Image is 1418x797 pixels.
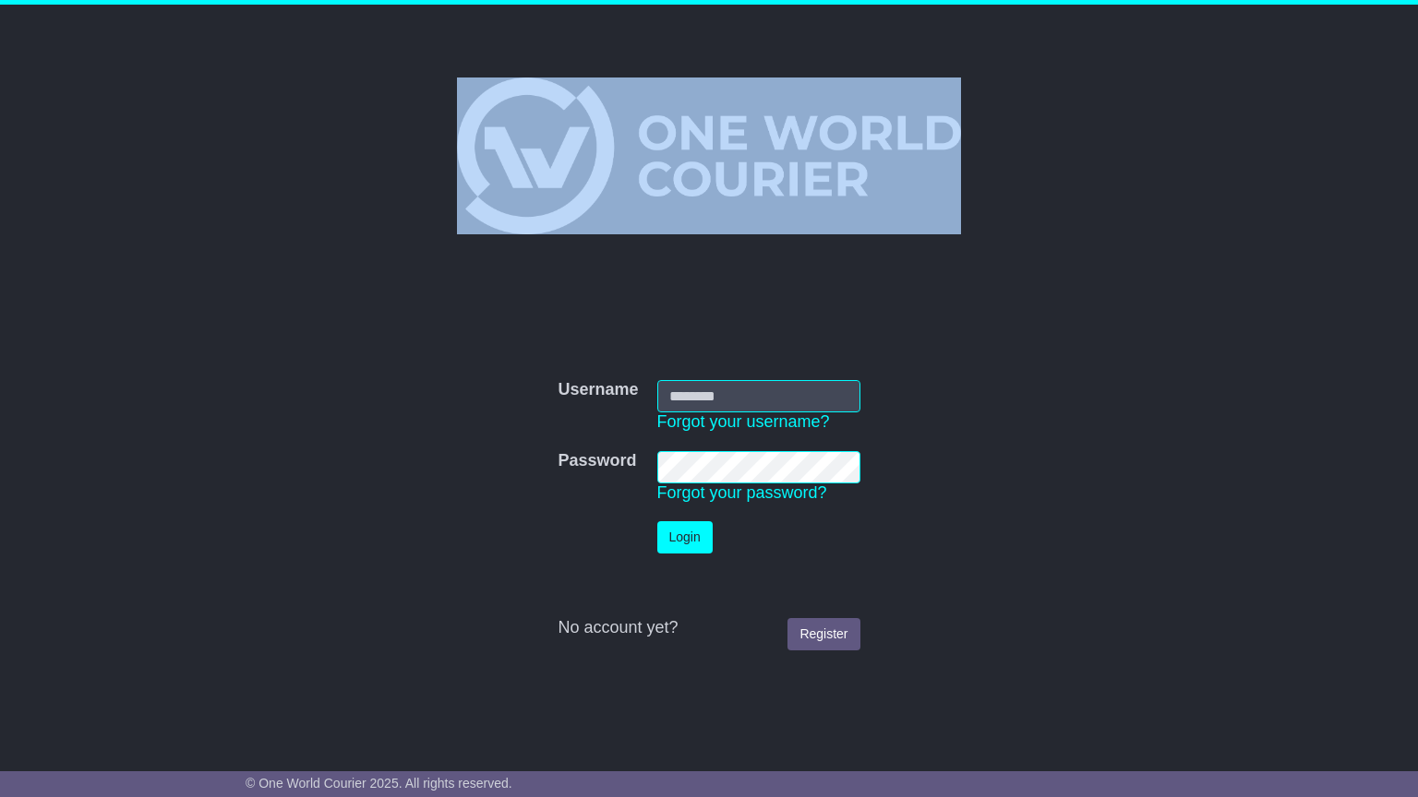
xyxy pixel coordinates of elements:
[558,451,636,471] label: Password
[657,412,830,431] a: Forgot your username?
[657,483,827,502] a: Forgot your password?
[246,776,512,791] span: © One World Courier 2025. All rights reserved.
[787,618,859,650] a: Register
[457,77,961,234] img: One World
[558,618,859,638] div: No account yet?
[558,380,638,400] label: Username
[657,521,713,553] button: Login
